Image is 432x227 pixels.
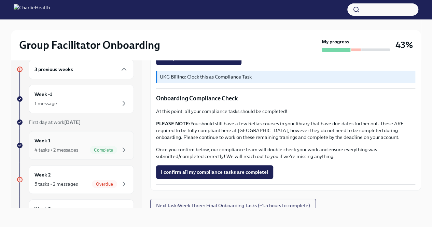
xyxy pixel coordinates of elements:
[161,169,268,175] span: I confirm all my compliance tasks are complete!
[34,137,51,144] h6: Week 1
[34,171,51,179] h6: Week 2
[34,90,52,98] h6: Week -1
[34,181,78,187] div: 5 tasks • 2 messages
[16,131,134,160] a: Week 14 tasks • 2 messagesComplete
[34,146,78,153] div: 4 tasks • 2 messages
[322,38,349,45] strong: My progress
[34,205,51,213] h6: Week 3
[92,182,117,187] span: Overdue
[29,59,134,79] div: 3 previous weeks
[156,202,310,209] span: Next task : Week Three: Final Onboarding Tasks (~1.5 hours to complete)
[156,108,415,115] p: At this point, all your compliance tasks should be completed!
[16,85,134,113] a: Week -11 message
[16,119,134,126] a: First day at work[DATE]
[156,165,273,179] button: I confirm all my compliance tasks are complete!
[90,147,117,153] span: Complete
[14,4,50,15] img: CharlieHealth
[19,38,160,52] h2: Group Facilitator Onboarding
[156,146,415,160] p: Once you confirm below, our compliance team will double check your work and ensure everything was...
[156,120,191,127] strong: PLEASE NOTE:
[34,66,73,73] h6: 3 previous weeks
[34,100,57,107] div: 1 message
[156,120,415,141] p: You should still have a few Relias courses in your library that have due dates further out. These...
[160,73,413,80] p: UKG Billing: Clock this as Compliance Task
[16,165,134,194] a: Week 25 tasks • 2 messagesOverdue
[150,199,316,212] button: Next task:Week Three: Final Onboarding Tasks (~1.5 hours to complete)
[29,119,81,125] span: First day at work
[395,39,413,51] h3: 43%
[156,94,415,102] p: Onboarding Compliance Check
[64,119,81,125] strong: [DATE]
